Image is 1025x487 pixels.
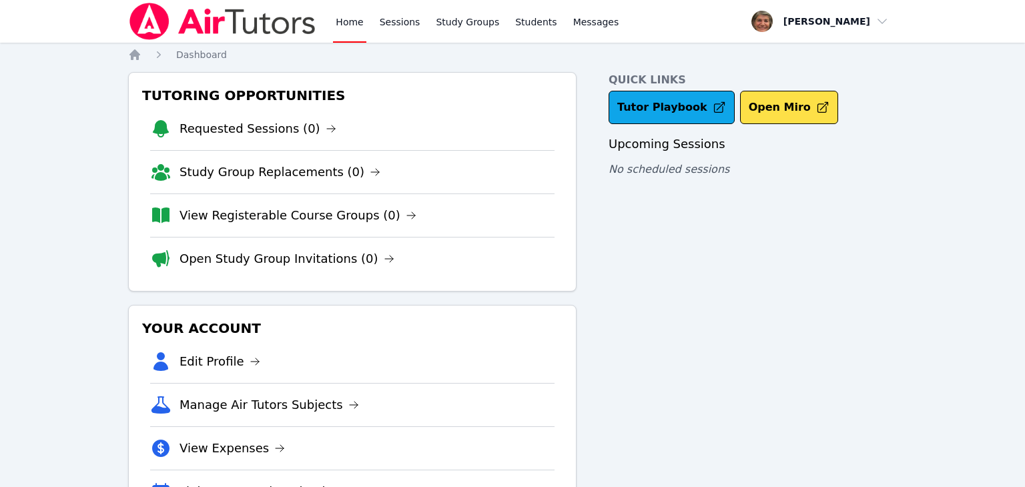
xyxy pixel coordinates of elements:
a: View Registerable Course Groups (0) [180,206,416,225]
a: Requested Sessions (0) [180,119,336,138]
span: Messages [573,15,619,29]
a: Study Group Replacements (0) [180,163,380,181]
a: Open Study Group Invitations (0) [180,250,394,268]
span: Dashboard [176,49,227,60]
img: Air Tutors [128,3,317,40]
a: Edit Profile [180,352,260,371]
h3: Tutoring Opportunities [139,83,565,107]
span: No scheduled sessions [609,163,729,175]
a: View Expenses [180,439,285,458]
h3: Your Account [139,316,565,340]
nav: Breadcrumb [128,48,897,61]
a: Dashboard [176,48,227,61]
a: Tutor Playbook [609,91,735,124]
button: Open Miro [740,91,838,124]
h3: Upcoming Sessions [609,135,897,153]
a: Manage Air Tutors Subjects [180,396,359,414]
h4: Quick Links [609,72,897,88]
